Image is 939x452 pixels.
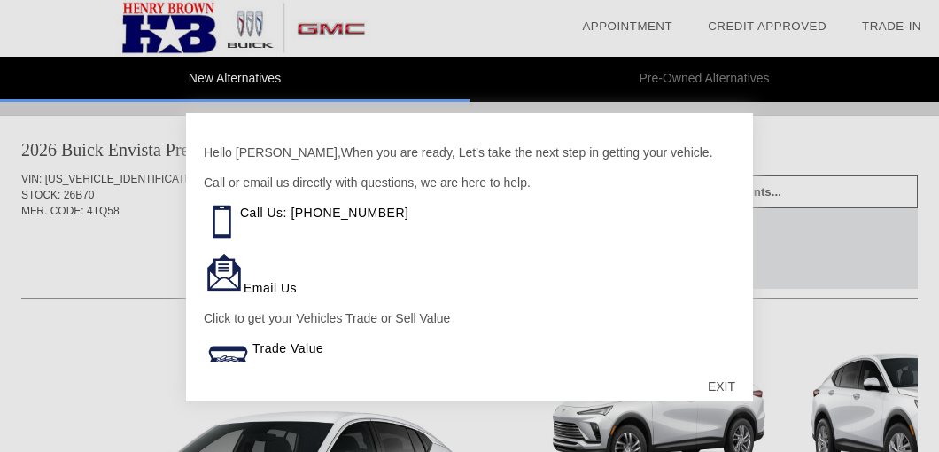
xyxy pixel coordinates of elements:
[204,144,735,161] p: Hello [PERSON_NAME],When you are ready, Let’s take the next step in getting your vehicle.
[204,309,735,327] p: Click to get your Vehicles Trade or Sell Value
[690,360,753,413] div: EXIT
[204,174,735,191] p: Call or email us directly with questions, we are here to help.
[244,281,297,295] a: Email Us
[252,341,323,355] a: Trade Value
[708,19,826,33] a: Credit Approved
[204,253,244,292] img: Email Icon
[240,206,408,220] a: Call Us: [PHONE_NUMBER]
[862,19,921,33] a: Trade-In
[582,19,672,33] a: Appointment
